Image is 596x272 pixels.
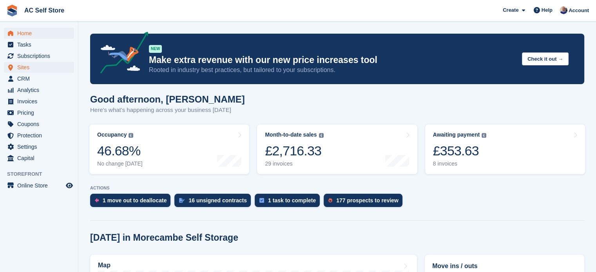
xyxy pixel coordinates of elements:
[17,180,64,191] span: Online Store
[4,107,74,118] a: menu
[569,7,589,14] span: Account
[129,133,133,138] img: icon-info-grey-7440780725fd019a000dd9b08b2336e03edf1995a4989e88bcd33f0948082b44.svg
[4,180,74,191] a: menu
[4,85,74,95] a: menu
[265,160,323,167] div: 29 invoices
[90,186,584,191] p: ACTIONS
[6,5,18,16] img: stora-icon-8386f47178a22dfd0bd8f6a31ec36ba5ce8667c1dd55bd0f319d3a0aa187defe.svg
[336,197,399,204] div: 177 prospects to review
[433,160,487,167] div: 8 invoices
[17,39,64,50] span: Tasks
[65,181,74,190] a: Preview store
[17,141,64,152] span: Settings
[4,62,74,73] a: menu
[4,39,74,50] a: menu
[103,197,167,204] div: 1 move out to deallocate
[319,133,324,138] img: icon-info-grey-7440780725fd019a000dd9b08b2336e03edf1995a4989e88bcd33f0948082b44.svg
[95,198,99,203] img: move_outs_to_deallocate_icon-f764333ba52eb49d3ac5e1228854f67142a1ed5810a6f6cc68b1a99e826820c5.svg
[4,96,74,107] a: menu
[17,107,64,118] span: Pricing
[174,194,255,211] a: 16 unsigned contracts
[7,170,78,178] span: Storefront
[94,32,149,76] img: price-adjustments-announcement-icon-8257ccfd72463d97f412b2fc003d46551f7dbcb40ab6d574587a9cd5c0d94...
[90,106,245,115] p: Here's what's happening across your business [DATE]
[89,124,249,174] a: Occupancy 46.68% No change [DATE]
[259,198,264,203] img: task-75834270c22a3079a89374b754ae025e5fb1db73e45f91037f5363f120a921f8.svg
[17,119,64,130] span: Coupons
[482,133,486,138] img: icon-info-grey-7440780725fd019a000dd9b08b2336e03edf1995a4989e88bcd33f0948082b44.svg
[268,197,316,204] div: 1 task to complete
[90,232,238,243] h2: [DATE] in Morecambe Self Storage
[17,62,64,73] span: Sites
[328,198,332,203] img: prospect-51fa495bee0391a8d652442698ab0144808aea92771e9ea1ae160a38d050c398.svg
[149,54,516,66] p: Make extra revenue with our new price increases tool
[4,141,74,152] a: menu
[17,153,64,164] span: Capital
[522,52,569,65] button: Check it out →
[425,124,585,174] a: Awaiting payment £353.63 8 invoices
[97,160,143,167] div: No change [DATE]
[149,66,516,74] p: Rooted in industry best practices, but tailored to your subscriptions.
[542,6,553,14] span: Help
[17,73,64,84] span: CRM
[17,85,64,95] span: Analytics
[97,143,143,159] div: 46.68%
[433,143,487,159] div: £353.63
[17,50,64,61] span: Subscriptions
[4,50,74,61] a: menu
[97,131,127,138] div: Occupancy
[265,131,317,138] div: Month-to-date sales
[17,96,64,107] span: Invoices
[4,119,74,130] a: menu
[17,28,64,39] span: Home
[432,261,577,271] h2: Move ins / outs
[433,131,480,138] div: Awaiting payment
[560,6,567,14] img: Barry Todd
[188,197,247,204] div: 16 unsigned contracts
[98,262,111,269] h2: Map
[149,45,162,53] div: NEW
[90,94,245,104] h1: Good afternoon, [PERSON_NAME]
[503,6,518,14] span: Create
[255,194,324,211] a: 1 task to complete
[4,73,74,84] a: menu
[179,198,185,203] img: contract_signature_icon-13c848040528278c33f63329250d36e43548de30e8caae1d1a13099fd9432cc5.svg
[90,194,174,211] a: 1 move out to deallocate
[4,130,74,141] a: menu
[4,28,74,39] a: menu
[17,130,64,141] span: Protection
[21,4,67,17] a: AC Self Store
[257,124,417,174] a: Month-to-date sales £2,716.33 29 invoices
[265,143,323,159] div: £2,716.33
[4,153,74,164] a: menu
[324,194,406,211] a: 177 prospects to review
